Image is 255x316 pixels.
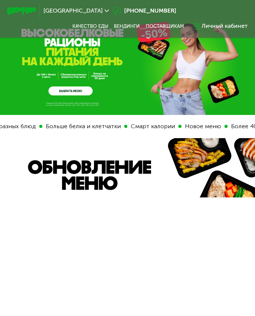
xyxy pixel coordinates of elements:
[182,122,224,131] div: Новое меню
[48,86,93,95] a: ВЫБРАТЬ МЕНЮ
[42,122,124,131] div: Больше белка и клетчатки
[114,24,140,29] a: Вендинги
[72,24,108,29] a: Качество еды
[43,8,103,14] span: [GEOGRAPHIC_DATA]
[113,7,176,15] a: [PHONE_NUMBER]
[202,22,248,30] div: Личный кабинет
[127,122,178,131] div: Смарт калории
[146,24,184,29] div: поставщикам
